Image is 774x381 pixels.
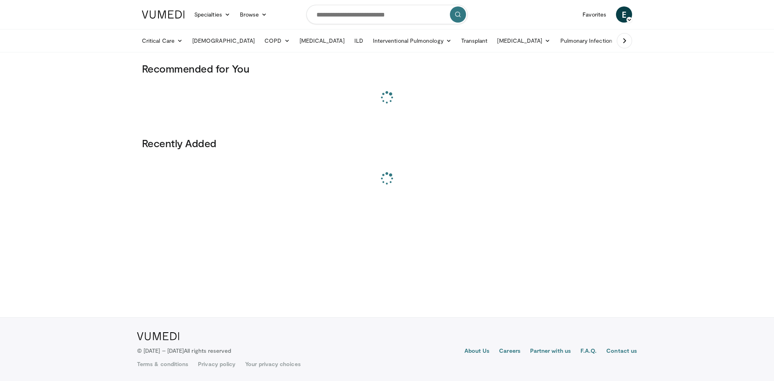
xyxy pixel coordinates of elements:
[578,6,611,23] a: Favorites
[616,6,632,23] a: E
[464,347,490,356] a: About Us
[142,137,632,150] h3: Recently Added
[295,33,350,49] a: [MEDICAL_DATA]
[306,5,468,24] input: Search topics, interventions
[260,33,294,49] a: COPD
[137,332,179,340] img: VuMedi Logo
[137,347,231,355] p: © [DATE] – [DATE]
[499,347,520,356] a: Careers
[456,33,493,49] a: Transplant
[368,33,456,49] a: Interventional Pulmonology
[530,347,571,356] a: Partner with us
[142,10,185,19] img: VuMedi Logo
[187,33,260,49] a: [DEMOGRAPHIC_DATA]
[142,62,632,75] h3: Recommended for You
[580,347,597,356] a: F.A.Q.
[492,33,555,49] a: [MEDICAL_DATA]
[350,33,368,49] a: ILD
[137,360,188,368] a: Terms & conditions
[556,33,625,49] a: Pulmonary Infection
[184,347,231,354] span: All rights reserved
[606,347,637,356] a: Contact us
[137,33,187,49] a: Critical Care
[198,360,235,368] a: Privacy policy
[245,360,300,368] a: Your privacy choices
[189,6,235,23] a: Specialties
[235,6,272,23] a: Browse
